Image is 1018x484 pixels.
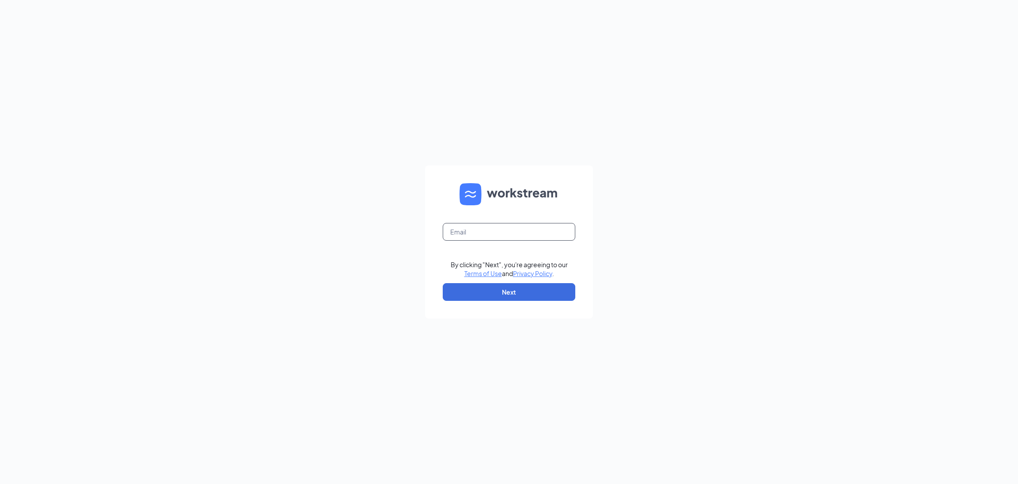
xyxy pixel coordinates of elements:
div: By clicking "Next", you're agreeing to our and . [451,260,568,278]
img: WS logo and Workstream text [460,183,558,205]
a: Terms of Use [464,269,502,277]
input: Email [443,223,575,241]
a: Privacy Policy [513,269,552,277]
button: Next [443,283,575,301]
